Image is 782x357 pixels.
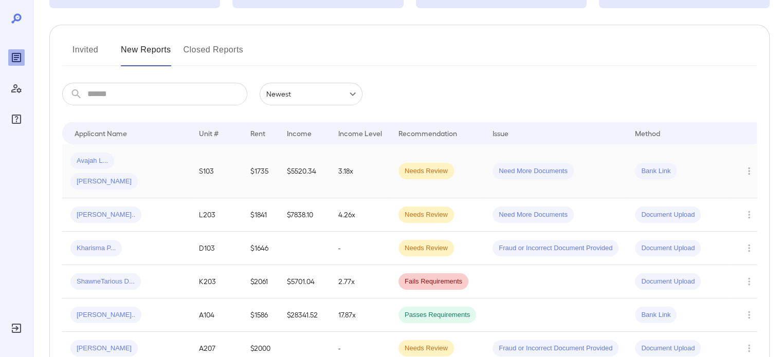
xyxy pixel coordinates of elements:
[75,127,127,139] div: Applicant Name
[635,344,701,353] span: Document Upload
[493,344,619,353] span: Fraud or Incorrect Document Provided
[635,310,677,320] span: Bank Link
[635,243,701,253] span: Document Upload
[493,127,509,139] div: Issue
[330,198,390,232] td: 4.26x
[121,42,171,66] button: New Reports
[635,166,677,176] span: Bank Link
[279,198,330,232] td: $7838.10
[199,127,219,139] div: Unit #
[70,344,138,353] span: [PERSON_NAME]
[493,210,574,220] span: Need More Documents
[70,243,122,253] span: Kharisma P...
[741,206,757,223] button: Row Actions
[279,265,330,298] td: $5701.04
[191,265,242,298] td: K203
[279,144,330,198] td: $5520.34
[398,344,454,353] span: Needs Review
[70,277,141,287] span: ShawneTarious D...
[493,166,574,176] span: Need More Documents
[242,265,279,298] td: $2061
[398,243,454,253] span: Needs Review
[8,111,25,127] div: FAQ
[242,232,279,265] td: $1646
[287,127,312,139] div: Income
[330,232,390,265] td: -
[250,127,267,139] div: Rent
[279,298,330,332] td: $28341.52
[398,127,457,139] div: Recommendation
[635,127,660,139] div: Method
[741,163,757,179] button: Row Actions
[70,210,141,220] span: [PERSON_NAME]..
[330,265,390,298] td: 2.77x
[398,210,454,220] span: Needs Review
[398,277,468,287] span: Fails Requirements
[62,42,108,66] button: Invited
[330,298,390,332] td: 17.87x
[191,198,242,232] td: L203
[635,210,701,220] span: Document Upload
[741,307,757,323] button: Row Actions
[635,277,701,287] span: Document Upload
[191,144,242,198] td: S103
[741,273,757,290] button: Row Actions
[330,144,390,198] td: 3.18x
[741,240,757,256] button: Row Actions
[398,166,454,176] span: Needs Review
[242,198,279,232] td: $1841
[242,298,279,332] td: $1586
[70,177,138,186] span: [PERSON_NAME]
[260,83,362,105] div: Newest
[8,80,25,97] div: Manage Users
[338,127,382,139] div: Income Level
[8,49,25,66] div: Reports
[70,156,114,166] span: Avajah L...
[398,310,476,320] span: Passes Requirements
[8,320,25,336] div: Log Out
[493,243,619,253] span: Fraud or Incorrect Document Provided
[741,340,757,356] button: Row Actions
[242,144,279,198] td: $1735
[191,232,242,265] td: D103
[70,310,141,320] span: [PERSON_NAME]..
[191,298,242,332] td: A104
[184,42,244,66] button: Closed Reports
